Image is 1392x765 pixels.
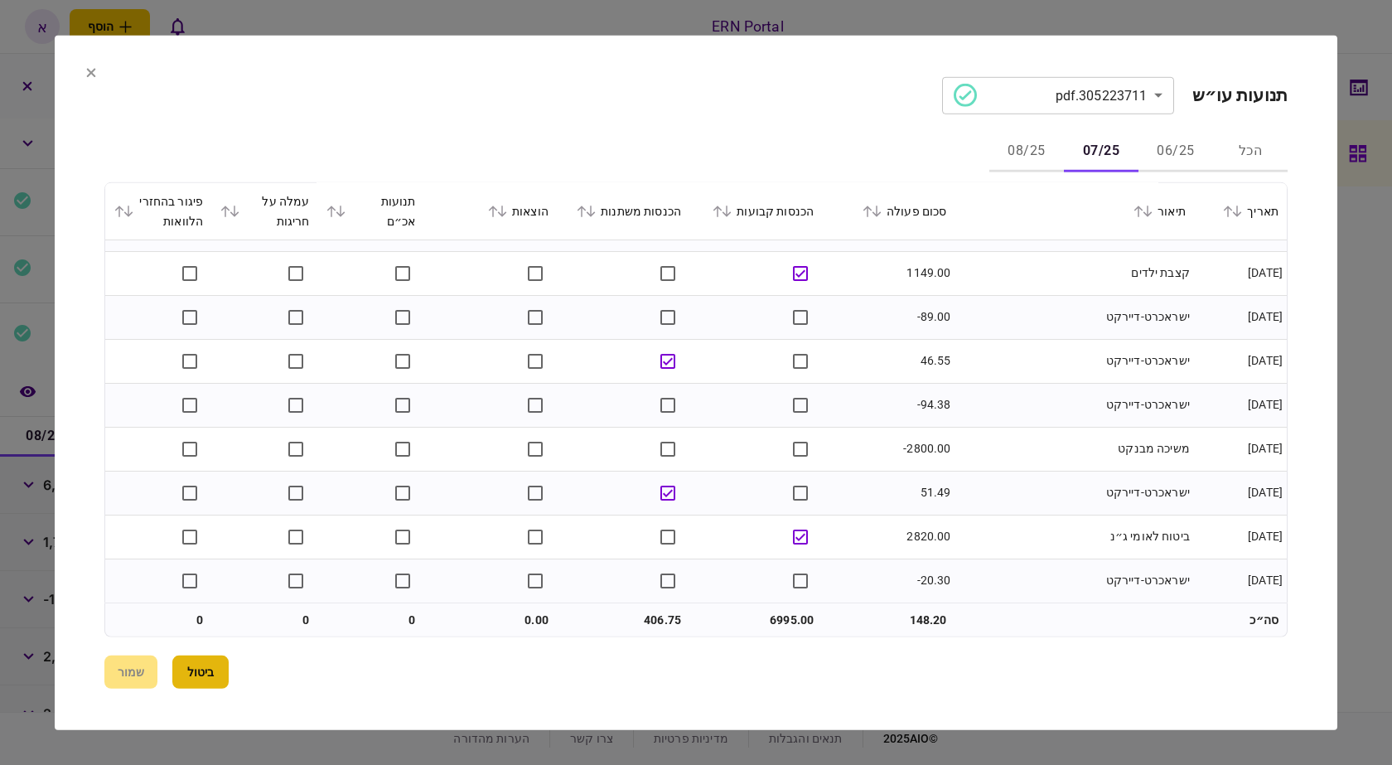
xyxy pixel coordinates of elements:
[1138,132,1213,172] button: 06/25
[955,383,1193,427] td: ישראכרט-דיירקט
[1194,427,1287,471] td: [DATE]
[326,191,415,230] div: תנועות אכ״ם
[989,132,1064,172] button: 08/25
[1194,515,1287,559] td: [DATE]
[822,559,955,602] td: -20.30
[822,471,955,515] td: 51.49
[822,427,955,471] td: -2800.00
[565,201,681,220] div: הכנסות משתנות
[1202,201,1278,220] div: תאריך
[114,191,203,230] div: פיגור בהחזרי הלוואות
[698,201,814,220] div: הכנסות קבועות
[955,471,1193,515] td: ישראכרט-דיירקט
[424,603,557,637] td: 0.00
[211,603,317,637] td: 0
[105,603,211,637] td: 0
[1194,295,1287,339] td: [DATE]
[822,251,955,295] td: 1149.00
[822,339,955,383] td: 46.55
[955,427,1193,471] td: משיכה מבנקט
[1213,132,1288,172] button: הכל
[963,201,1185,220] div: תיאור
[1194,339,1287,383] td: [DATE]
[954,84,1148,107] div: 305223711.pdf
[1064,132,1138,172] button: 07/25
[822,515,955,559] td: 2820.00
[1194,383,1287,427] td: [DATE]
[822,603,955,637] td: 148.20
[1194,603,1287,637] td: סה״כ
[317,603,423,637] td: 0
[955,339,1193,383] td: ישראכרט-דיירקט
[830,201,946,220] div: סכום פעולה
[172,656,229,689] button: ביטול
[1194,471,1287,515] td: [DATE]
[822,295,955,339] td: -89.00
[1194,251,1287,295] td: [DATE]
[1192,85,1288,105] h2: תנועות עו״ש
[1194,559,1287,602] td: [DATE]
[955,251,1193,295] td: קצבת ילדים
[955,515,1193,559] td: ביטוח לאומי ג״נ
[955,559,1193,602] td: ישראכרט-דיירקט
[557,603,689,637] td: 406.75
[433,201,549,220] div: הוצאות
[220,191,309,230] div: עמלה על חריגות
[955,295,1193,339] td: ישראכרט-דיירקט
[689,603,822,637] td: 6995.00
[822,383,955,427] td: -94.38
